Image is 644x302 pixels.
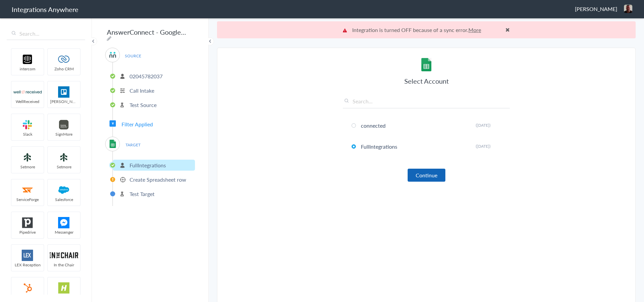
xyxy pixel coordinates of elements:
p: Integration is turned OFF because of a sync error. [343,26,510,34]
input: Search... [343,97,510,108]
h3: Select Account [343,76,510,86]
span: Messenger [48,229,80,235]
span: Filter Applied [122,120,153,128]
p: Test Target [130,190,155,198]
img: GoogleSheetLogo.png [109,140,117,148]
span: TARGET [120,140,146,149]
img: answerconnect-logo.svg [109,51,117,59]
span: intercom [11,66,44,72]
img: wr-logo.svg [13,86,42,98]
span: Setmore [48,164,80,170]
span: Zoho CRM [48,66,80,72]
img: hubspot-logo.svg [13,282,42,294]
button: Continue [408,169,445,182]
img: setmoreNew.jpg [13,152,42,163]
p: Create Spreadsheet row [130,176,186,183]
img: FBM.png [50,217,78,228]
img: salesforce-logo.svg [50,184,78,196]
img: inch-logo.svg [50,250,78,261]
span: [PERSON_NAME] [575,5,617,13]
span: ServiceForge [11,197,44,202]
img: signmore-logo.png [50,119,78,130]
img: 3f0b932c-96d9-4d28-a08b-7ffbe1b8673f.png [624,5,632,13]
img: pipedrive.png [13,217,42,228]
span: Salesforce [48,197,80,202]
img: hs-app-logo.svg [50,282,78,294]
img: zoho-logo.svg [50,54,78,65]
span: ([DATE]) [476,122,490,128]
img: lex-app-logo.svg [13,250,42,261]
img: intercom-logo.svg [13,54,42,65]
img: serviceforge-icon.png [13,184,42,196]
a: More [468,26,481,34]
span: Slack [11,131,44,137]
img: GoogleSheetLogo.png [420,58,433,71]
img: setmoreNew.jpg [50,152,78,163]
span: [PERSON_NAME] [48,99,80,104]
span: SignMore [48,131,80,137]
span: Pipedrive [11,229,44,235]
p: FullIntegrations [130,161,166,169]
h1: Integrations Anywhere [12,5,78,14]
span: Setmore [11,164,44,170]
span: ([DATE]) [476,143,490,149]
p: Test Source [130,101,157,109]
span: In the Chair [48,262,80,268]
img: trello.png [50,86,78,98]
p: 02045782037 [130,72,163,80]
span: WellReceived [11,99,44,104]
span: SOURCE [120,51,146,60]
span: LEX Reception [11,262,44,268]
input: Search... [7,27,85,40]
p: Call Intake [130,87,154,94]
img: slack-logo.svg [13,119,42,130]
